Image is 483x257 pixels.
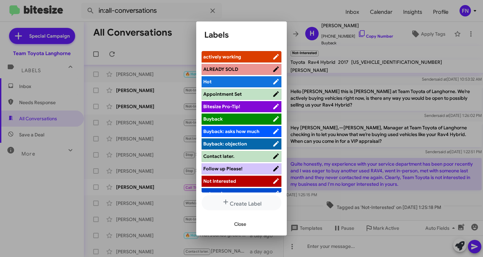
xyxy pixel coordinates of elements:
[204,30,279,40] h1: Labels
[203,103,240,110] span: Bitesize Pro-Tip!
[203,116,223,122] span: Buyback
[203,91,242,97] span: Appointment Set
[203,128,259,134] span: Buyback: asks how much
[229,218,252,230] button: Close
[203,79,212,85] span: Hot
[202,195,281,210] button: Create Label
[203,153,234,159] span: Contact later.
[203,178,236,184] span: Not Interested
[203,141,247,147] span: Buyback: objection
[203,54,241,60] span: actively working
[203,166,243,172] span: Follow up Please!
[203,190,225,197] span: not ready
[203,66,238,72] span: ALREADY SOLD
[234,218,246,230] span: Close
